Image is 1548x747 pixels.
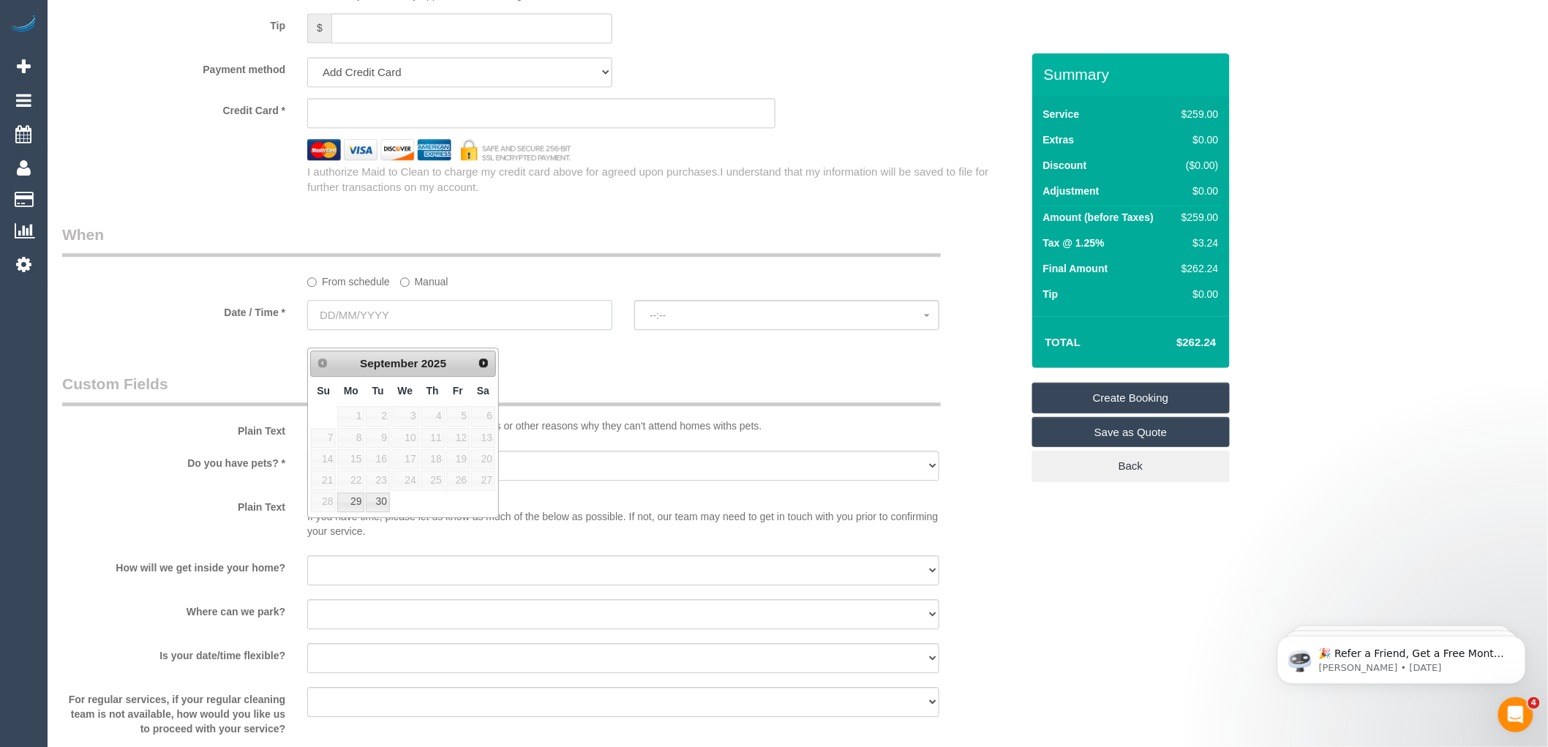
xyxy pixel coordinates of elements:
span: 10 [391,428,419,448]
span: 22 [337,470,364,490]
span: 11 [421,428,445,448]
img: credit cards [296,139,582,160]
label: Do you have pets? * [51,451,296,470]
div: $262.24 [1176,261,1218,276]
span: 15 [337,449,364,469]
a: Create Booking [1032,383,1230,413]
span: 3 [391,406,419,426]
a: Prev [312,353,333,373]
iframe: Secure card payment input frame [320,106,763,119]
p: Some of our cleaning teams have allergies or other reasons why they can't attend homes withs pets. [307,418,939,433]
span: 24 [391,470,419,490]
span: Tuesday [372,385,384,397]
button: --:-- [634,300,939,330]
span: 19 [446,449,470,469]
label: Plain Text [51,495,296,514]
h4: $262.24 [1132,337,1216,349]
img: Automaid Logo [9,15,38,35]
span: 17 [391,449,419,469]
div: $0.00 [1176,132,1218,147]
label: Tip [51,13,296,33]
span: 21 [311,470,336,490]
a: 29 [337,492,364,512]
span: I understand that my information will be saved to file for further transactions on my account. [307,165,988,193]
span: 27 [471,470,495,490]
span: 2025 [421,357,446,369]
span: 20 [471,449,495,469]
label: Credit Card * [51,98,296,118]
label: Where can we park? [51,599,296,619]
label: Is your date/time flexible? [51,643,296,663]
span: 16 [366,449,389,469]
span: 14 [311,449,336,469]
span: 5 [446,406,470,426]
span: Sunday [317,385,330,397]
label: How will we get inside your home? [51,555,296,575]
a: 30 [366,492,389,512]
span: Prev [317,357,328,369]
iframe: Intercom live chat [1498,697,1533,732]
span: 1 [337,406,364,426]
span: 4 [421,406,445,426]
span: Saturday [477,385,489,397]
span: 13 [471,428,495,448]
span: 28 [311,492,336,512]
label: Final Amount [1043,261,1108,276]
label: Extras [1043,132,1075,147]
label: Service [1043,107,1080,121]
legend: Custom Fields [62,373,941,406]
span: 26 [446,470,470,490]
label: Plain Text [51,418,296,438]
label: Adjustment [1043,184,1100,198]
h3: Summary [1044,66,1222,83]
span: September [360,357,418,369]
span: $ [307,13,331,43]
label: Discount [1043,158,1087,173]
label: Manual [400,269,448,289]
span: 12 [446,428,470,448]
input: Manual [400,277,410,287]
label: Payment method [51,57,296,77]
label: Tip [1043,287,1059,301]
span: 23 [366,470,389,490]
input: From schedule [307,277,317,287]
span: Next [478,357,489,369]
label: Amount (before Taxes) [1043,210,1154,225]
div: $0.00 [1176,184,1218,198]
span: 7 [311,428,336,448]
label: Tax @ 1.25% [1043,236,1105,250]
label: From schedule [307,269,390,289]
div: $259.00 [1176,107,1218,121]
span: Friday [453,385,463,397]
span: 18 [421,449,445,469]
label: Date / Time * [51,300,296,320]
span: Wednesday [398,385,413,397]
span: 25 [421,470,445,490]
span: 4 [1528,697,1540,709]
input: DD/MM/YYYY [307,300,612,330]
a: Back [1032,451,1230,481]
span: 8 [337,428,364,448]
p: If you have time, please let us know as much of the below as possible. If not, our team may need ... [307,495,939,538]
div: I authorize Maid to Clean to charge my credit card above for agreed upon purchases. [296,164,1032,195]
span: --:-- [650,309,924,321]
label: For regular services, if your regular cleaning team is not available, how would you like us to pr... [51,687,296,736]
div: $0.00 [1176,287,1218,301]
div: ($0.00) [1176,158,1218,173]
span: Thursday [427,385,439,397]
strong: Total [1045,336,1081,348]
span: 2 [366,406,389,426]
iframe: Intercom notifications message [1255,605,1548,707]
legend: When [62,224,941,257]
span: 9 [366,428,389,448]
span: 6 [471,406,495,426]
a: Save as Quote [1032,417,1230,448]
div: $3.24 [1176,236,1218,250]
a: Next [473,353,494,373]
span: Monday [344,385,358,397]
